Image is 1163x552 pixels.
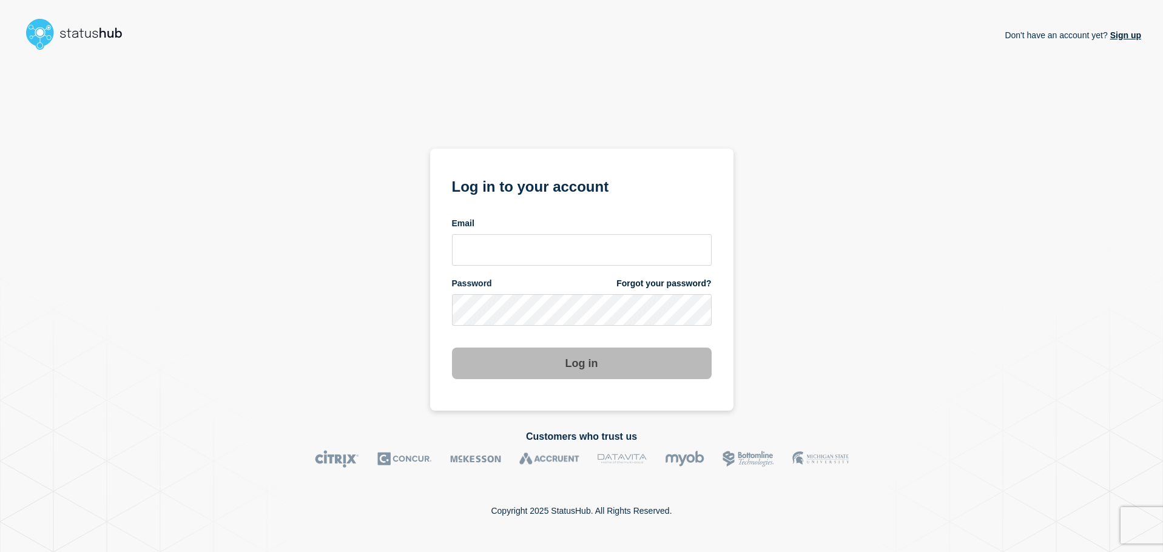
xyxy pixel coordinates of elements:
[315,450,359,468] img: Citrix logo
[452,294,712,326] input: password input
[452,234,712,266] input: email input
[665,450,704,468] img: myob logo
[792,450,849,468] img: MSU logo
[452,278,492,289] span: Password
[377,450,432,468] img: Concur logo
[452,174,712,197] h1: Log in to your account
[519,450,579,468] img: Accruent logo
[491,506,672,516] p: Copyright 2025 StatusHub. All Rights Reserved.
[452,218,474,229] span: Email
[723,450,774,468] img: Bottomline logo
[1108,30,1141,40] a: Sign up
[1005,21,1141,50] p: Don't have an account yet?
[22,431,1141,442] h2: Customers who trust us
[450,450,501,468] img: McKesson logo
[452,348,712,379] button: Log in
[616,278,711,289] a: Forgot your password?
[598,450,647,468] img: DataVita logo
[22,15,137,53] img: StatusHub logo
